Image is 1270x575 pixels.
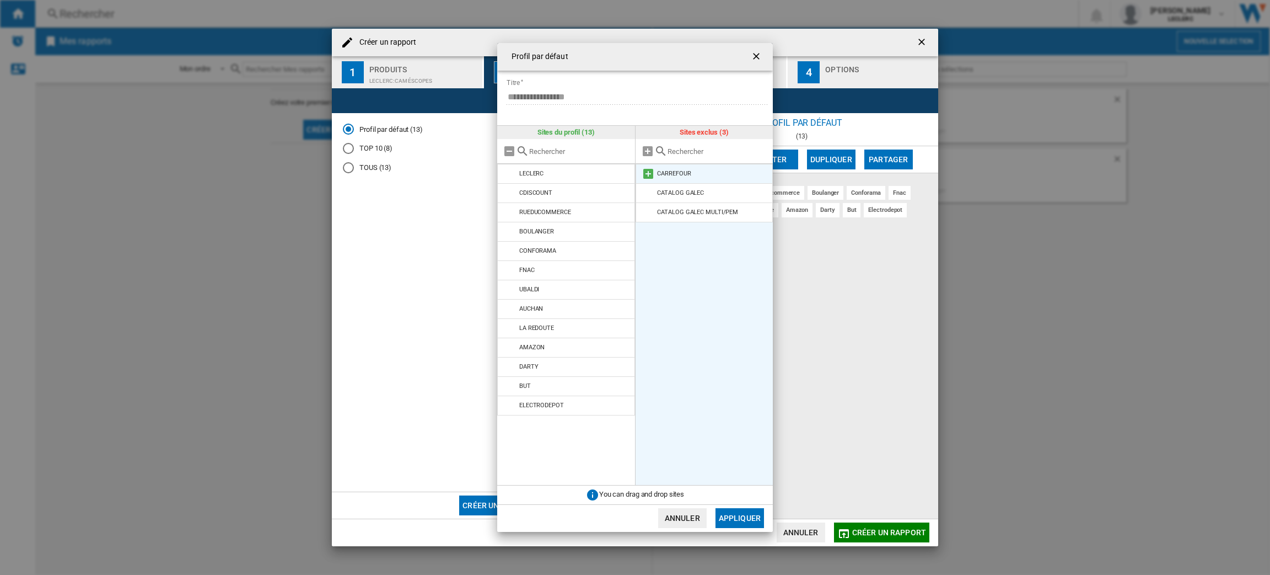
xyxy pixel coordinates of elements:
[519,363,539,370] div: DARTY
[657,170,691,177] div: CARREFOUR
[657,209,738,216] div: CATALOG GALEC MULTI/PEM
[519,344,545,351] div: AMAZON
[668,147,768,156] input: Rechercher
[599,490,684,498] span: You can drag and drop sites
[529,147,629,156] input: Rechercher
[751,51,764,64] ng-md-icon: getI18NText('BUTTONS.CLOSE_DIALOG')
[497,126,635,139] div: Sites du profil (13)
[657,189,704,196] div: CATALOG GALEC
[519,209,571,216] div: RUEDUCOMMERCE
[746,46,768,68] button: getI18NText('BUTTONS.CLOSE_DIALOG')
[519,170,543,177] div: LECLERC
[519,305,543,312] div: AUCHAN
[519,247,556,254] div: CONFORAMA
[519,267,535,274] div: FNAC
[715,508,764,528] button: Appliquer
[519,286,539,293] div: UBALDI
[519,189,552,196] div: CDISCOUNT
[519,228,554,235] div: BOULANGER
[636,126,773,139] div: Sites exclus (3)
[503,145,516,158] md-icon: Tout retirer
[519,324,554,332] div: LA REDOUTE
[641,145,654,158] md-icon: Tout ajouter
[519,402,564,409] div: ELECTRODEPOT
[519,382,531,390] div: BUT
[506,51,568,62] h4: Profil par défaut
[658,508,707,528] button: Annuler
